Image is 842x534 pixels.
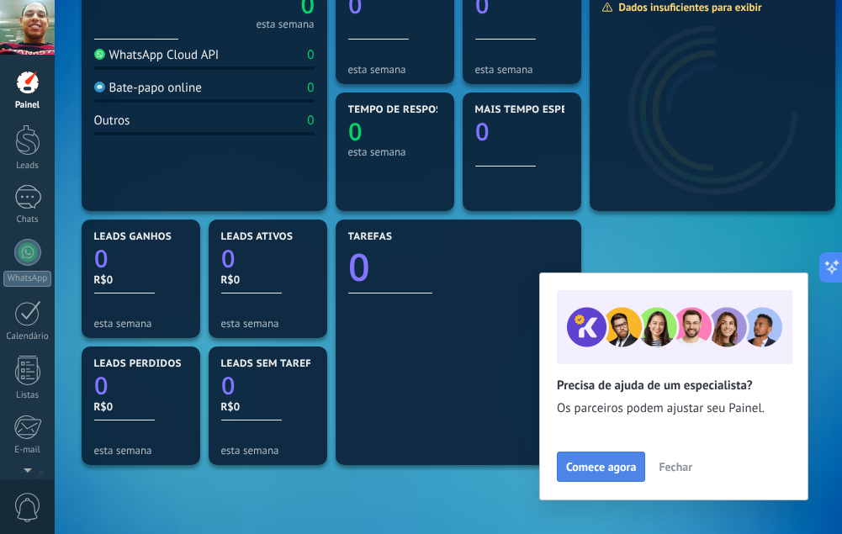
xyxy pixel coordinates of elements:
[307,113,314,129] div: 0
[348,241,370,293] text: 0
[3,445,52,456] div: E-mail
[307,47,314,63] div: 0
[94,444,188,457] div: esta semana
[348,115,363,148] text: 0
[94,231,172,243] span: Leads ganhos
[94,317,188,330] div: esta semana
[94,272,188,287] div: R$0
[221,369,236,402] text: 0
[221,369,315,402] a: 0
[94,80,202,96] div: Bate-papo online
[557,400,791,417] span: Os parceiros podem ajustar seu Painel.
[94,47,220,63] div: WhatsApp Cloud API
[3,100,52,111] div: Painel
[94,358,182,370] span: Leads perdidos
[3,331,52,342] div: Calendário
[221,272,315,287] div: R$0
[221,242,315,275] a: 0
[307,80,314,96] div: 0
[94,242,188,275] a: 0
[3,271,51,287] div: WhatsApp
[94,399,188,414] div: R$0
[221,317,315,330] div: esta semana
[557,452,645,482] button: Comece agora
[221,358,325,370] span: Leads sem tarefas
[475,104,604,116] span: Mais tempo esperando
[221,399,315,414] div: R$0
[94,369,109,402] text: 0
[94,369,188,402] a: 0
[94,242,109,275] text: 0
[3,161,52,172] div: Leads
[348,63,442,76] div: esta semana
[348,104,455,116] span: Tempo de resposta
[221,231,294,243] span: Leads ativos
[348,145,442,158] div: esta semana
[3,214,52,225] div: Chats
[475,115,490,148] text: 0
[256,20,314,29] div: esta semana
[651,454,700,479] button: Fechar
[348,241,569,293] a: 0
[94,49,105,60] img: WhatsApp Cloud API
[348,231,393,243] span: Tarefas
[475,63,569,76] div: esta semana
[94,82,105,93] img: Bate-papo online
[221,242,236,275] text: 0
[221,444,315,457] div: esta semana
[94,113,130,129] div: Outros
[566,461,636,473] span: Comece agora
[659,461,692,473] span: Fechar
[3,390,52,401] div: Listas
[557,378,791,394] h2: Precisa de ajuda de um especialista?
